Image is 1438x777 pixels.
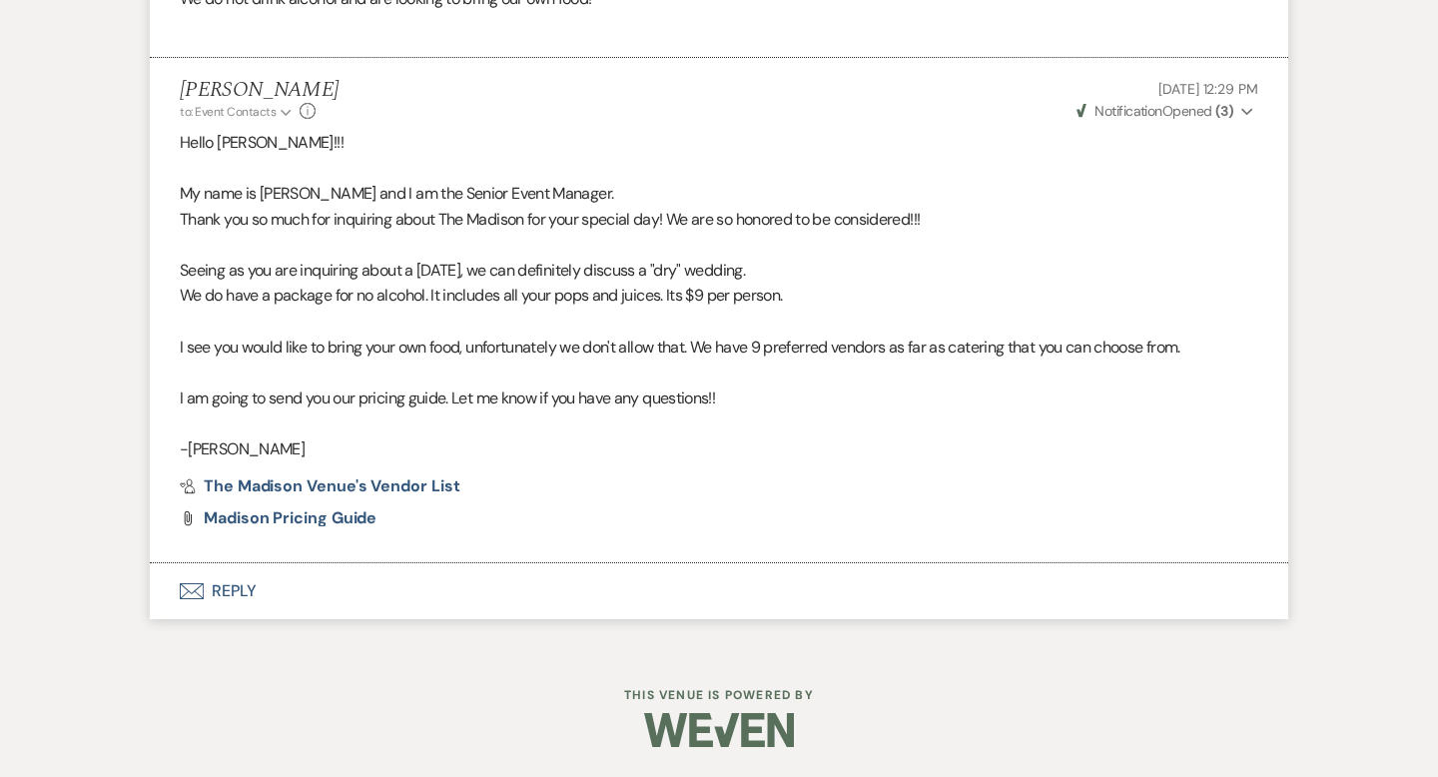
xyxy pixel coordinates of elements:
[204,510,376,526] a: Madison Pricing Guide
[644,695,794,765] img: Weven Logo
[180,335,1258,361] p: I see you would like to bring your own food, unfortunately we don't allow that. We have 9 preferr...
[180,436,1258,462] p: -[PERSON_NAME]
[180,78,339,103] h5: [PERSON_NAME]
[180,207,1258,233] p: Thank you so much for inquiring about The Madison for your special day! We are so honored to be c...
[1094,102,1161,120] span: Notification
[150,563,1288,619] button: Reply
[180,258,1258,284] p: Seeing as you are inquiring about a [DATE], we can definitely discuss a "dry" wedding.
[180,130,1258,156] p: Hello [PERSON_NAME]!!!
[1077,102,1233,120] span: Opened
[180,104,276,120] span: to: Event Contacts
[180,386,1258,411] p: I am going to send you our pricing guide. Let me know if you have any questions!!
[204,475,460,496] span: The Madison Venue's Vendor List
[180,103,295,121] button: to: Event Contacts
[180,478,460,494] a: The Madison Venue's Vendor List
[1158,80,1258,98] span: [DATE] 12:29 PM
[1074,101,1258,122] button: NotificationOpened (3)
[180,283,1258,309] p: We do have a package for no alcohol. It includes all your pops and juices. Its $9 per person.
[180,181,1258,207] p: My name is [PERSON_NAME] and I am the Senior Event Manager.
[1215,102,1233,120] strong: ( 3 )
[204,507,376,528] span: Madison Pricing Guide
